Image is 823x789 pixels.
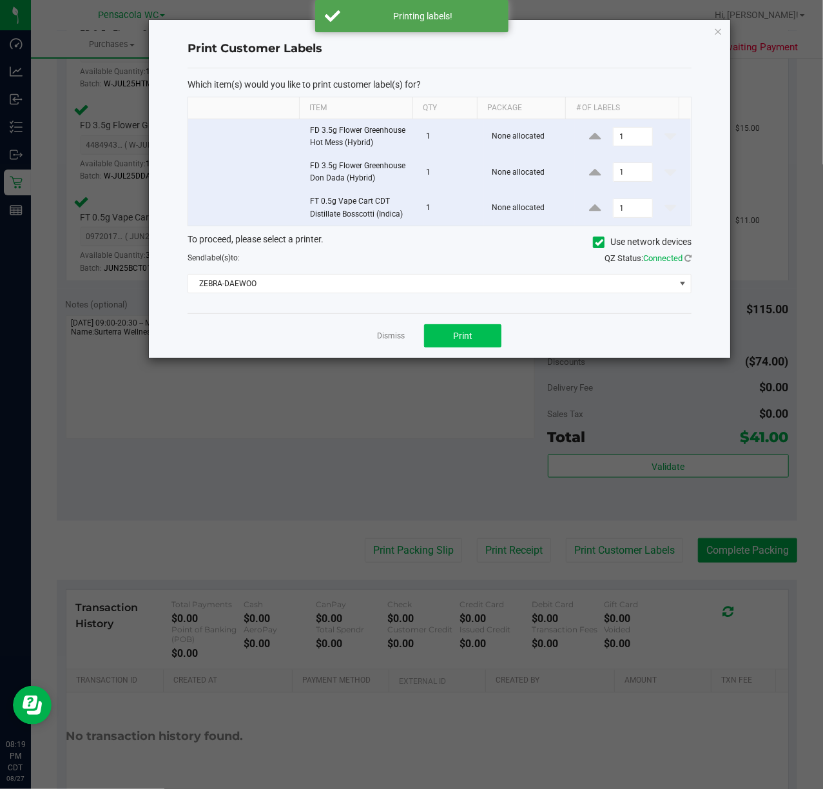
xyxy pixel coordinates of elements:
[412,97,477,119] th: Qty
[188,275,675,293] span: ZEBRA-DAEWOO
[565,97,679,119] th: # of labels
[13,686,52,725] iframe: Resource center
[484,119,575,155] td: None allocated
[605,253,692,263] span: QZ Status:
[418,119,484,155] td: 1
[453,331,472,341] span: Print
[188,41,692,57] h4: Print Customer Labels
[484,190,575,225] td: None allocated
[302,190,418,225] td: FT 0.5g Vape Cart CDT Distillate Bosscotti (Indica)
[418,190,484,225] td: 1
[377,331,405,342] a: Dismiss
[188,253,240,262] span: Send to:
[593,235,692,249] label: Use network devices
[299,97,412,119] th: Item
[205,253,231,262] span: label(s)
[178,233,701,252] div: To proceed, please select a printer.
[643,253,683,263] span: Connected
[424,324,501,347] button: Print
[484,155,575,190] td: None allocated
[302,119,418,155] td: FD 3.5g Flower Greenhouse Hot Mess (Hybrid)
[347,10,499,23] div: Printing labels!
[302,155,418,190] td: FD 3.5g Flower Greenhouse Don Dada (Hybrid)
[477,97,566,119] th: Package
[188,79,692,90] p: Which item(s) would you like to print customer label(s) for?
[418,155,484,190] td: 1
